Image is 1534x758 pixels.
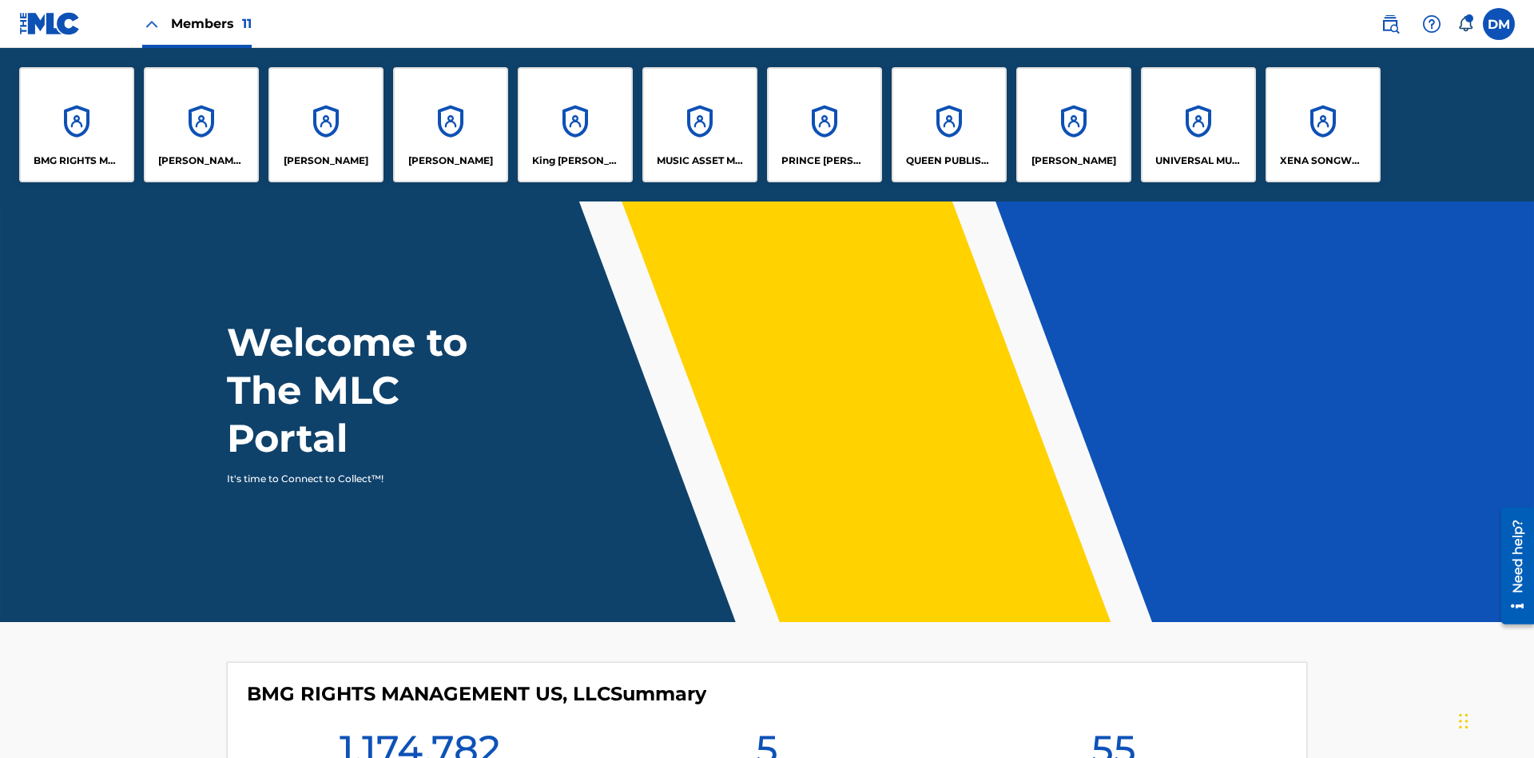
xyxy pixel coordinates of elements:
a: Accounts[PERSON_NAME] SONGWRITER [144,67,259,182]
p: BMG RIGHTS MANAGEMENT US, LLC [34,154,121,168]
h4: BMG RIGHTS MANAGEMENT US, LLC [247,682,706,706]
img: help [1422,14,1441,34]
div: User Menu [1483,8,1515,40]
a: AccountsBMG RIGHTS MANAGEMENT US, LLC [19,67,134,182]
p: EYAMA MCSINGER [408,154,493,168]
a: AccountsXENA SONGWRITER [1266,67,1381,182]
img: MLC Logo [19,12,81,35]
div: Notifications [1457,16,1473,32]
a: AccountsUNIVERSAL MUSIC PUB GROUP [1141,67,1256,182]
p: It's time to Connect to Collect™! [227,472,504,486]
span: Members [171,14,252,33]
a: AccountsPRINCE [PERSON_NAME] [767,67,882,182]
p: ELVIS COSTELLO [284,154,368,168]
img: search [1381,14,1400,34]
iframe: Chat Widget [1454,681,1534,758]
a: Accounts[PERSON_NAME] [393,67,508,182]
img: Close [142,14,161,34]
div: Drag [1459,697,1468,745]
a: Accounts[PERSON_NAME] [1016,67,1131,182]
p: PRINCE MCTESTERSON [781,154,868,168]
p: RONALD MCTESTERSON [1031,154,1116,168]
a: AccountsQUEEN PUBLISHA [892,67,1007,182]
a: AccountsKing [PERSON_NAME] [518,67,633,182]
a: Accounts[PERSON_NAME] [268,67,383,182]
iframe: Resource Center [1489,501,1534,632]
p: XENA SONGWRITER [1280,154,1367,168]
div: Help [1416,8,1448,40]
h1: Welcome to The MLC Portal [227,318,526,462]
p: King McTesterson [532,154,619,168]
p: QUEEN PUBLISHA [906,154,993,168]
a: AccountsMUSIC ASSET MANAGEMENT (MAM) [642,67,757,182]
p: UNIVERSAL MUSIC PUB GROUP [1155,154,1242,168]
span: 11 [242,16,252,31]
p: CLEO SONGWRITER [158,154,245,168]
a: Public Search [1374,8,1406,40]
p: MUSIC ASSET MANAGEMENT (MAM) [657,154,744,168]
